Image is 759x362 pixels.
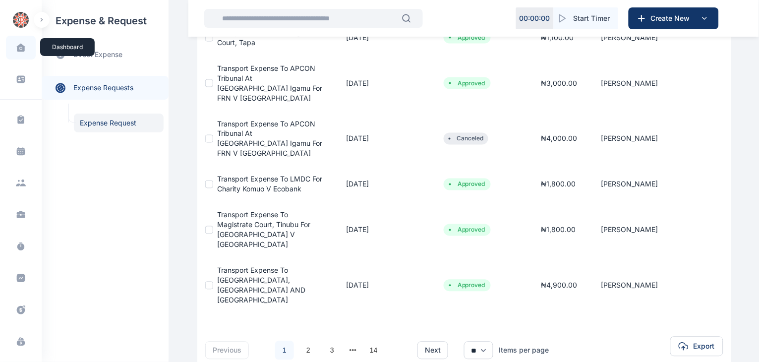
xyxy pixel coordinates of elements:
[448,226,487,234] li: Approved
[42,76,169,100] a: expense requests
[322,341,342,361] li: 3
[364,341,383,360] a: 14
[589,258,679,313] td: [PERSON_NAME]
[334,167,432,202] td: [DATE]
[6,36,36,60] a: dashboard
[554,7,618,29] button: Start Timer
[217,266,305,304] a: Transport expense to [GEOGRAPHIC_DATA], [GEOGRAPHIC_DATA] AND [GEOGRAPHIC_DATA]
[629,7,719,29] button: Create New
[499,346,549,356] div: Items per page
[257,344,271,358] li: 上一页
[589,56,679,111] td: [PERSON_NAME]
[217,211,310,249] a: Transport expense to Magistrate Court, Tinubu for [GEOGRAPHIC_DATA] v [GEOGRAPHIC_DATA]
[448,135,484,143] li: Canceled
[74,114,164,132] a: Expense Request
[334,258,432,313] td: [DATE]
[448,34,487,42] li: Approved
[334,20,432,56] td: [DATE]
[541,79,578,87] span: ₦ 3,000.00
[589,111,679,167] td: [PERSON_NAME]
[388,344,402,358] li: 下一页
[589,20,679,56] td: [PERSON_NAME]
[275,341,294,360] a: 1
[589,167,679,202] td: [PERSON_NAME]
[217,175,322,193] a: Transport expense to LMDC for Charity Komuo v Ecobank
[541,226,576,234] span: ₦ 1,800.00
[670,337,723,357] button: Export
[217,120,322,158] a: Transport expense to APCON Tribunal at [GEOGRAPHIC_DATA] Igamu for FRN V [GEOGRAPHIC_DATA]
[541,281,578,290] span: ₦ 4,900.00
[334,202,432,258] td: [DATE]
[541,134,578,143] span: ₦ 4,000.00
[217,64,322,102] a: Transport expense to APCON Tribunal at [GEOGRAPHIC_DATA] Igamu for FRN V [GEOGRAPHIC_DATA]
[346,344,360,358] li: 向后 3 页
[574,13,610,23] span: Start Timer
[350,344,357,358] button: next page
[364,341,384,361] li: 14
[334,111,432,167] td: [DATE]
[334,56,432,111] td: [DATE]
[417,342,448,360] button: next
[448,282,487,290] li: Approved
[448,79,487,87] li: Approved
[541,180,576,188] span: ₦ 1,800.00
[73,50,122,60] span: direct expense
[448,181,487,188] li: Approved
[42,42,169,68] a: direct expense
[42,68,169,100] div: expense requests
[299,341,318,360] a: 2
[589,202,679,258] td: [PERSON_NAME]
[541,33,574,42] span: ₦ 1,100.00
[323,341,342,360] a: 3
[647,13,699,23] span: Create New
[520,13,550,23] p: 00 : 00 : 00
[298,341,318,361] li: 2
[205,342,249,360] button: previous
[694,342,715,352] span: Export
